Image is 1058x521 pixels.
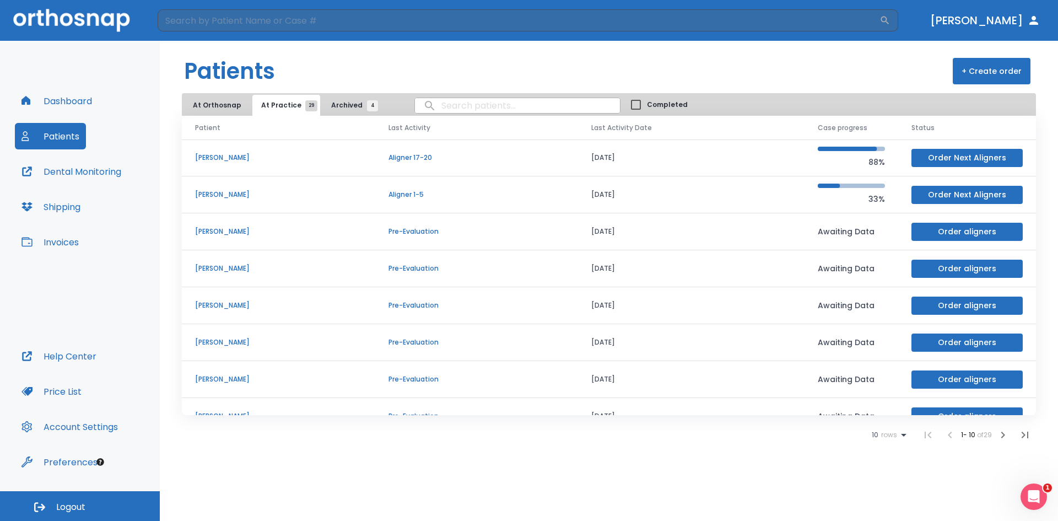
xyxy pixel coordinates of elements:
[1043,484,1052,492] span: 1
[184,95,384,116] div: tabs
[15,194,87,220] button: Shipping
[911,334,1023,352] button: Order aligners
[158,9,879,31] input: Search by Patient Name or Case #
[15,378,88,405] button: Price List
[388,123,430,133] span: Last Activity
[13,9,130,31] img: Orthosnap
[878,431,897,439] span: rows
[578,213,805,250] td: [DATE]
[388,264,565,273] p: Pre-Evaluation
[195,153,362,163] p: [PERSON_NAME]
[388,374,565,384] p: Pre-Evaluation
[911,297,1023,315] button: Order aligners
[195,227,362,237] p: [PERSON_NAME]
[331,100,373,110] span: Archived
[195,411,362,421] p: [PERSON_NAME]
[578,176,805,213] td: [DATE]
[578,139,805,176] td: [DATE]
[818,192,885,206] p: 33%
[911,260,1023,278] button: Order aligners
[872,431,878,439] span: 10
[15,123,86,149] button: Patients
[818,299,885,312] p: Awaiting Data
[818,336,885,349] p: Awaiting Data
[578,398,805,435] td: [DATE]
[388,337,565,347] p: Pre-Evaluation
[911,370,1023,389] button: Order aligners
[195,123,220,133] span: Patient
[184,55,275,88] h1: Patients
[818,123,867,133] span: Case progress
[388,153,565,163] p: Aligner 17-20
[926,10,1045,30] button: [PERSON_NAME]
[818,225,885,238] p: Awaiting Data
[15,229,85,255] button: Invoices
[388,227,565,237] p: Pre-Evaluation
[15,343,103,369] button: Help Center
[647,100,688,110] span: Completed
[1021,484,1047,510] iframe: Intercom live chat
[388,411,565,421] p: Pre-Evaluation
[578,250,805,287] td: [DATE]
[95,457,105,467] div: Tooltip anchor
[818,373,885,386] p: Awaiting Data
[15,413,125,440] button: Account Settings
[578,287,805,324] td: [DATE]
[261,100,311,110] span: At Practice
[415,95,620,116] input: search
[818,155,885,169] p: 88%
[195,374,362,384] p: [PERSON_NAME]
[15,158,128,185] button: Dental Monitoring
[15,88,99,114] button: Dashboard
[388,190,565,200] p: Aligner 1-5
[305,100,317,111] span: 29
[591,123,652,133] span: Last Activity Date
[961,430,977,439] span: 1 - 10
[195,190,362,200] p: [PERSON_NAME]
[388,300,565,310] p: Pre-Evaluation
[911,149,1023,167] button: Order Next Aligners
[195,300,362,310] p: [PERSON_NAME]
[56,501,85,513] span: Logout
[818,262,885,275] p: Awaiting Data
[184,95,250,116] button: At Orthosnap
[578,361,805,398] td: [DATE]
[953,58,1030,84] button: + Create order
[367,100,378,111] span: 4
[15,449,104,475] button: Preferences
[911,123,935,133] span: Status
[911,223,1023,241] button: Order aligners
[911,407,1023,426] button: Order aligners
[195,264,362,273] p: [PERSON_NAME]
[578,324,805,361] td: [DATE]
[195,337,362,347] p: [PERSON_NAME]
[977,430,992,439] span: of 29
[818,410,885,423] p: Awaiting Data
[911,186,1023,204] button: Order Next Aligners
